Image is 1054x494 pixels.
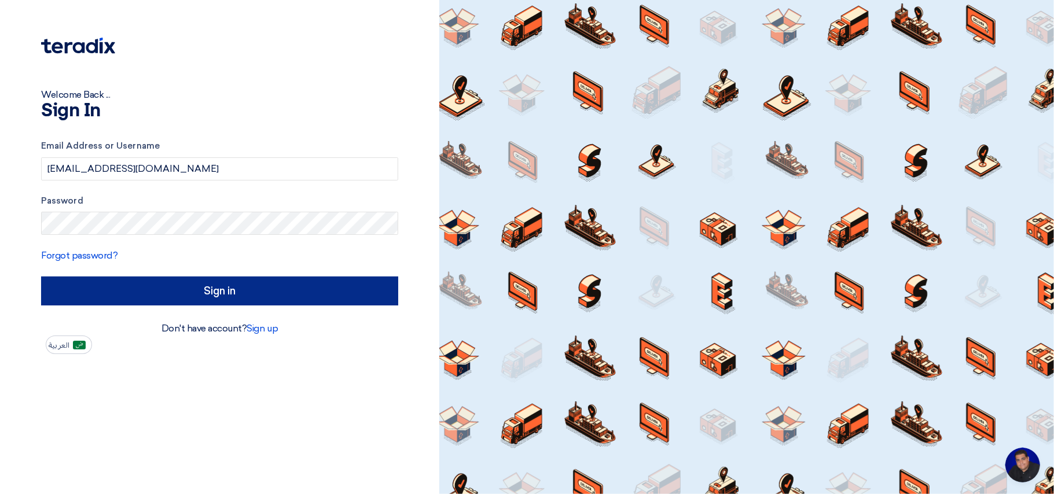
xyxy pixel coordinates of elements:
[41,139,398,153] label: Email Address or Username
[41,157,398,180] input: Enter your business email or username
[1005,448,1040,482] div: Open chat
[41,277,398,305] input: Sign in
[49,341,69,349] span: العربية
[41,194,398,208] label: Password
[41,88,398,102] div: Welcome Back ...
[41,102,398,120] h1: Sign In
[41,322,398,336] div: Don't have account?
[46,336,92,354] button: العربية
[73,341,86,349] img: ar-AR.png
[41,38,115,54] img: Teradix logo
[41,250,117,261] a: Forgot password?
[247,323,278,334] a: Sign up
